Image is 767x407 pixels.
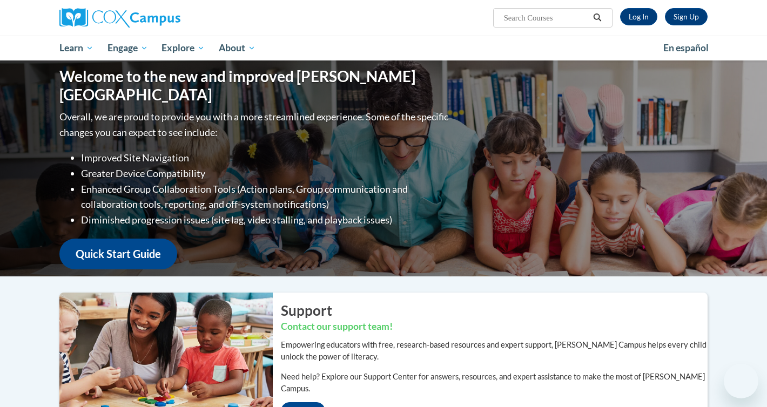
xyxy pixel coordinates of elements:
[212,36,263,60] a: About
[59,8,265,28] a: Cox Campus
[281,320,708,334] h3: Contact our support team!
[219,42,255,55] span: About
[59,42,93,55] span: Learn
[107,42,148,55] span: Engage
[281,371,708,395] p: Need help? Explore our Support Center for answers, resources, and expert assistance to make the m...
[281,301,708,320] h2: Support
[52,36,100,60] a: Learn
[81,181,451,213] li: Enhanced Group Collaboration Tools (Action plans, Group communication and collaboration tools, re...
[100,36,155,60] a: Engage
[81,212,451,228] li: Diminished progression issues (site lag, video stalling, and playback issues)
[43,36,724,60] div: Main menu
[503,11,589,24] input: Search Courses
[81,166,451,181] li: Greater Device Compatibility
[656,37,716,59] a: En español
[154,36,212,60] a: Explore
[162,42,205,55] span: Explore
[281,339,708,363] p: Empowering educators with free, research-based resources and expert support, [PERSON_NAME] Campus...
[59,67,451,104] h1: Welcome to the new and improved [PERSON_NAME][GEOGRAPHIC_DATA]
[589,11,605,24] button: Search
[59,8,180,28] img: Cox Campus
[81,150,451,166] li: Improved Site Navigation
[724,364,758,398] iframe: Button to launch messaging window
[663,42,709,53] span: En español
[59,109,451,140] p: Overall, we are proud to provide you with a more streamlined experience. Some of the specific cha...
[59,239,177,269] a: Quick Start Guide
[620,8,657,25] a: Log In
[665,8,708,25] a: Register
